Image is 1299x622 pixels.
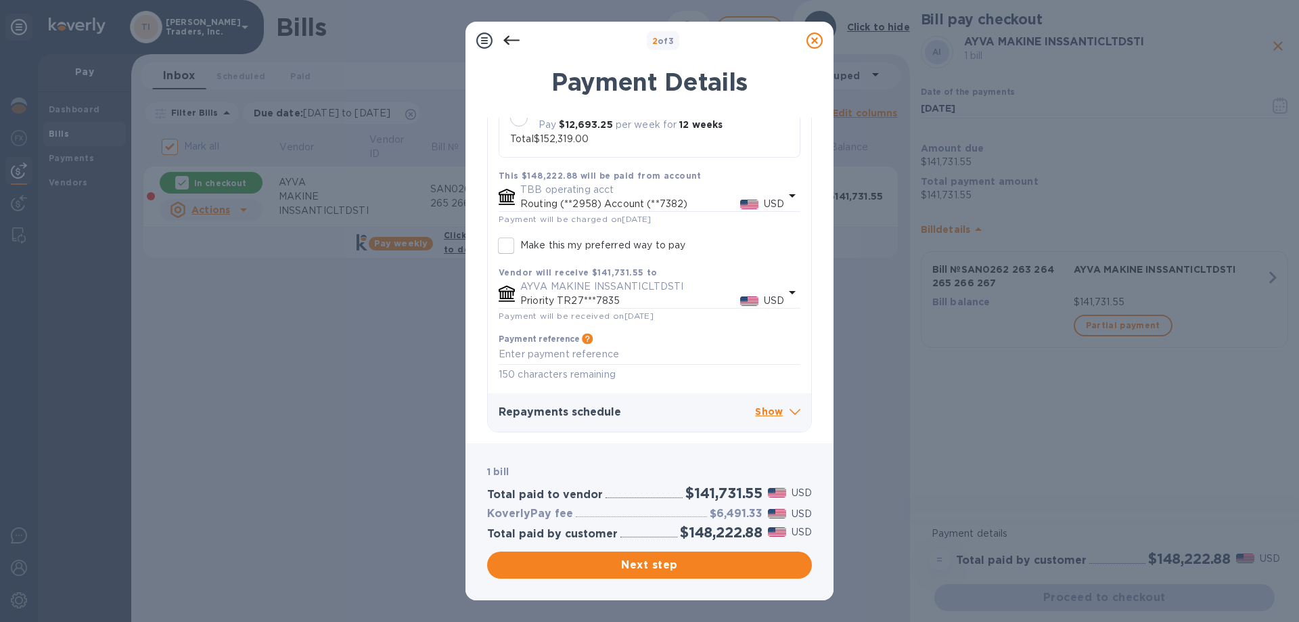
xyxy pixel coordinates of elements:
p: TBB operating acct [520,183,784,197]
b: of 3 [652,36,675,46]
p: USD [792,525,812,539]
p: Routing (**2958) Account (**7382) [520,197,740,211]
p: 150 characters remaining [499,367,800,382]
h3: $6,491.33 [710,508,762,520]
b: This $148,222.88 will be paid from account [499,171,702,181]
span: Payment will be received on [DATE] [499,311,654,321]
h3: Repayments schedule [499,406,755,419]
h3: Total paid to vendor [487,489,603,502]
b: 1 bill [487,466,509,477]
p: AYVA MAKINE INSSANTICLTDSTI [520,280,784,294]
p: Total $152,319.00 [510,132,589,146]
p: USD [792,507,812,521]
span: 2 [652,36,658,46]
p: USD [792,486,812,500]
p: USD [764,197,784,211]
span: Next step [498,557,801,573]
h2: $148,222.88 [680,524,762,541]
h2: $141,731.55 [685,485,762,502]
b: 12 weeks [679,119,723,130]
button: Next step [487,552,812,579]
span: Payment will be charged on [DATE] [499,214,652,224]
p: Pay [539,118,556,132]
img: USD [768,527,786,537]
img: USD [740,296,758,306]
img: USD [768,488,786,497]
b: Vendor will receive $141,731.55 to [499,267,658,277]
h3: Total paid by customer [487,528,618,541]
p: Priority TR27***7835 [520,294,740,308]
h3: KoverlyPay fee [487,508,573,520]
p: per week for [616,118,677,132]
p: Make this my preferred way to pay [520,238,685,252]
h1: Payment Details [487,68,812,96]
p: Show [755,404,800,421]
p: USD [764,294,784,308]
img: USD [740,200,758,209]
h3: Payment reference [499,334,579,344]
b: $12,693.25 [559,119,612,130]
img: USD [768,509,786,518]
